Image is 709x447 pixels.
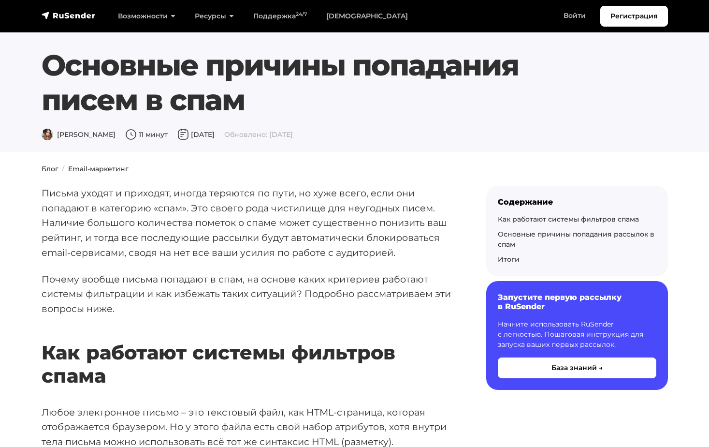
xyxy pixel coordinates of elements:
nav: breadcrumb [36,164,674,174]
span: [PERSON_NAME] [42,130,116,139]
span: Обновлено: [DATE] [224,130,293,139]
span: 11 минут [125,130,168,139]
h2: Как работают системы фильтров спама [42,313,455,387]
p: Начните использовать RuSender с легкостью. Пошаговая инструкция для запуска ваших первых рассылок. [498,319,656,350]
img: RuSender [42,11,96,20]
p: Письма уходят и приходят, иногда теряются по пути, но хуже всего, если они попадают в категорию «... [42,186,455,260]
span: [DATE] [177,130,215,139]
a: Как работают системы фильтров спама [498,215,639,223]
a: Запустите первую рассылку в RuSender Начните использовать RuSender с легкостью. Пошаговая инструк... [486,281,668,389]
button: База знаний → [498,358,656,378]
sup: 24/7 [296,11,307,17]
a: [DEMOGRAPHIC_DATA] [317,6,418,26]
a: Возможности [108,6,185,26]
a: Основные причины попадания рассылок в спам [498,230,654,249]
a: Регистрация [600,6,668,27]
h6: Запустите первую рассылку в RuSender [498,293,656,311]
a: Блог [42,164,58,173]
img: Дата публикации [177,129,189,140]
a: Поддержка24/7 [244,6,317,26]
li: Email-маркетинг [58,164,129,174]
a: Итоги [498,255,520,264]
h1: Основные причины попадания писем в спам [42,48,615,118]
a: Войти [554,6,595,26]
a: Ресурсы [185,6,244,26]
p: Почему вообще письма попадают в спам, на основе каких критериев работают системы фильтрации и как... [42,272,455,316]
div: Содержание [498,197,656,207]
img: Время чтения [125,129,137,140]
